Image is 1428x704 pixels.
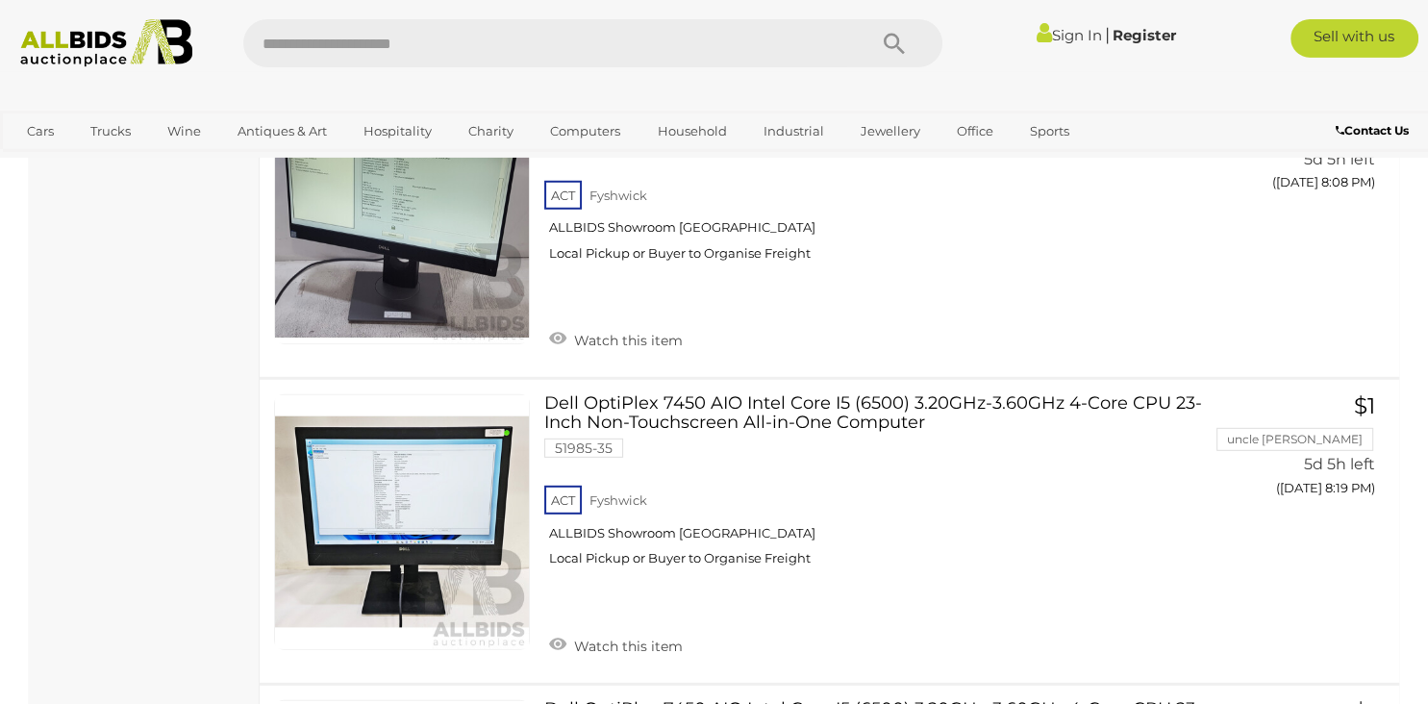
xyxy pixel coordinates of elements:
a: Computers [538,115,633,147]
a: Trucks [78,115,143,147]
a: [GEOGRAPHIC_DATA] [14,148,176,180]
a: Dell OptiPlex 7450 AIO Intel Core I5 (6500) 3.20GHz-3.60GHz 4-Core CPU 23-Inch Non-Touchscreen Al... [559,394,1194,582]
img: Allbids.com.au [11,19,203,67]
a: Sports [1017,115,1082,147]
a: Sign In [1037,26,1102,44]
b: Contact Us [1336,123,1409,138]
span: Watch this item [569,638,683,655]
a: Hospitality [351,115,444,147]
a: Industrial [751,115,837,147]
span: | [1105,24,1110,45]
a: Jewellery [848,115,933,147]
a: $26 etri 5d 5h left ([DATE] 8:08 PM) [1224,88,1381,201]
a: Dell OptiPlex 7470 AIO Intel Core i5 (9500) 3.00GHz-4.40GHz 6-Core CPU 23.8-Inch Touchscreen All-... [559,88,1194,276]
a: Antiques & Art [225,115,339,147]
a: Contact Us [1336,120,1414,141]
a: Register [1113,26,1176,44]
a: Sell with us [1290,19,1419,58]
a: Wine [155,115,213,147]
a: Watch this item [544,324,688,353]
span: Watch this item [569,332,683,349]
a: Office [944,115,1006,147]
a: Household [644,115,739,147]
span: $1 [1354,392,1375,419]
a: Watch this item [544,630,688,659]
button: Search [846,19,942,67]
a: Cars [14,115,66,147]
a: Charity [456,115,526,147]
a: $1 uncle [PERSON_NAME] 5d 5h left ([DATE] 8:19 PM) [1224,394,1381,507]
